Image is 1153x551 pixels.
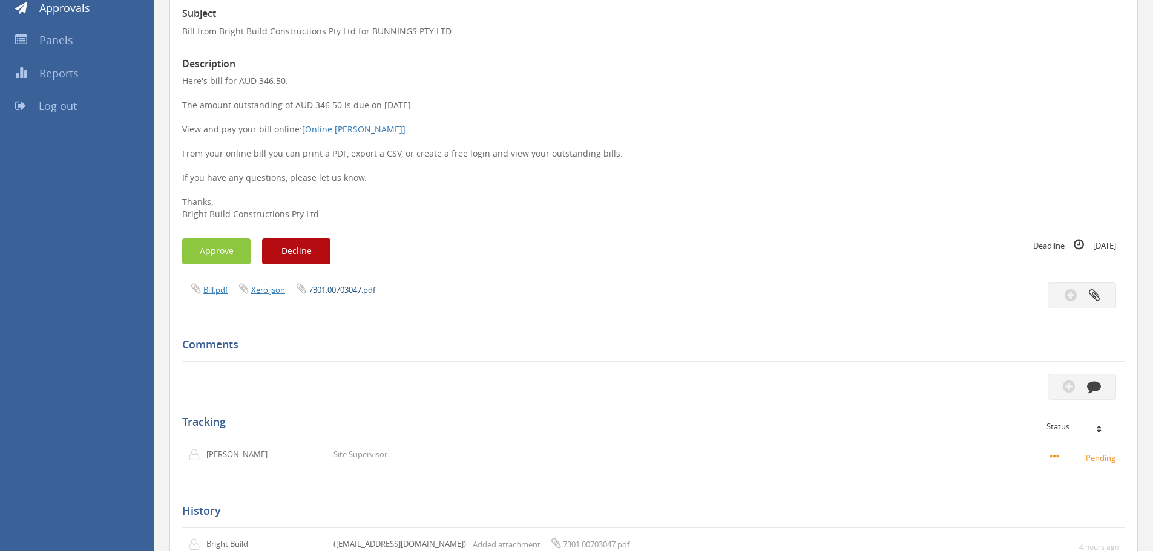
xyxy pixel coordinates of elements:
button: Approve [182,238,251,264]
a: Xero.json [251,284,285,295]
h3: Description [182,59,1125,70]
p: [PERSON_NAME] [206,449,276,460]
p: Site Supervisor [333,449,387,460]
p: Bill from Bright Build Constructions Pty Ltd for BUNNINGS PTY LTD [182,25,1125,37]
p: ([EMAIL_ADDRESS][DOMAIN_NAME]) [333,538,466,550]
a: Bill.pdf [203,284,228,295]
p: Added attachment [473,537,629,550]
h3: Subject [182,8,1125,19]
img: user-icon.png [188,538,206,550]
span: Approvals [39,1,90,15]
h5: Tracking [182,416,1116,428]
span: Log out [39,99,77,113]
p: Here's bill for AUD 346.50. The amount outstanding of AUD 346.50 is due on [DATE]. View and pay y... [182,75,1125,220]
h5: Comments [182,339,1116,351]
a: [Online [PERSON_NAME]] [302,123,406,135]
a: 7301.00703047.pdf [309,284,375,295]
img: user-icon.png [188,449,206,461]
small: Pending [1050,451,1119,464]
span: 7301.00703047.pdf [563,539,629,550]
span: Reports [39,66,79,80]
small: Deadline [DATE] [1033,238,1116,252]
h5: History [182,505,1116,517]
p: Bright Build [206,538,276,550]
button: Decline [262,238,330,264]
div: Status [1046,422,1116,431]
span: Panels [39,33,73,47]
